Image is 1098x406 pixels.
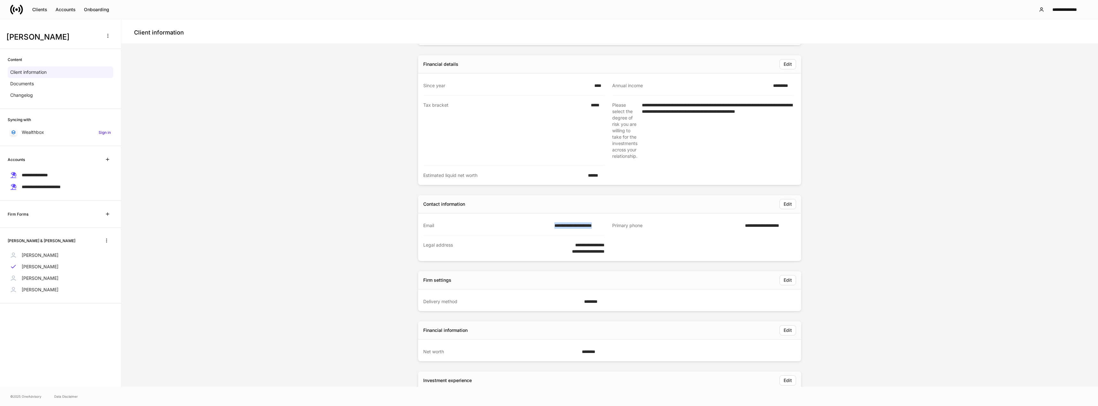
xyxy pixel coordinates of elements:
[8,157,25,163] h6: Accounts
[28,4,51,15] button: Clients
[423,172,584,179] div: Estimated liquid net worth
[8,126,113,138] a: WealthboxSign in
[8,249,113,261] a: [PERSON_NAME]
[423,102,587,159] div: Tax bracket
[54,394,78,399] a: Data Disclaimer
[51,4,80,15] button: Accounts
[10,92,33,98] p: Changelog
[8,284,113,295] a: [PERSON_NAME]
[10,69,47,75] p: Client information
[779,325,796,335] button: Edit
[784,278,792,282] div: Edit
[22,264,58,270] p: [PERSON_NAME]
[779,59,796,69] button: Edit
[784,378,792,383] div: Edit
[423,298,580,305] div: Delivery method
[784,62,792,66] div: Edit
[8,211,28,217] h6: Firm Forms
[8,238,75,244] h6: [PERSON_NAME] & [PERSON_NAME]
[80,4,113,15] button: Onboarding
[779,375,796,386] button: Edit
[423,327,468,333] div: Financial information
[8,78,113,89] a: Documents
[134,29,184,36] h4: Client information
[423,349,578,355] div: Net worth
[8,261,113,272] a: [PERSON_NAME]
[423,61,458,67] div: Financial details
[84,7,109,12] div: Onboarding
[8,57,22,63] h6: Content
[32,7,47,12] div: Clients
[22,275,58,281] p: [PERSON_NAME]
[779,275,796,285] button: Edit
[99,129,111,135] h6: Sign in
[784,202,792,206] div: Edit
[612,102,638,159] div: Please select the degree of risk you are willing to take for the investments across your relation...
[423,377,472,384] div: Investment experience
[423,201,465,207] div: Contact information
[8,66,113,78] a: Client information
[8,272,113,284] a: [PERSON_NAME]
[423,242,556,255] div: Legal address
[6,32,99,42] h3: [PERSON_NAME]
[612,222,741,229] div: Primary phone
[779,199,796,209] button: Edit
[423,277,451,283] div: Firm settings
[56,7,76,12] div: Accounts
[784,328,792,333] div: Edit
[10,80,34,87] p: Documents
[22,287,58,293] p: [PERSON_NAME]
[8,117,31,123] h6: Syncing with
[423,82,590,89] div: Since year
[612,82,769,89] div: Annual income
[8,89,113,101] a: Changelog
[22,252,58,258] p: [PERSON_NAME]
[22,129,44,135] p: Wealthbox
[10,394,41,399] span: © 2025 OneAdvisory
[423,222,551,229] div: Email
